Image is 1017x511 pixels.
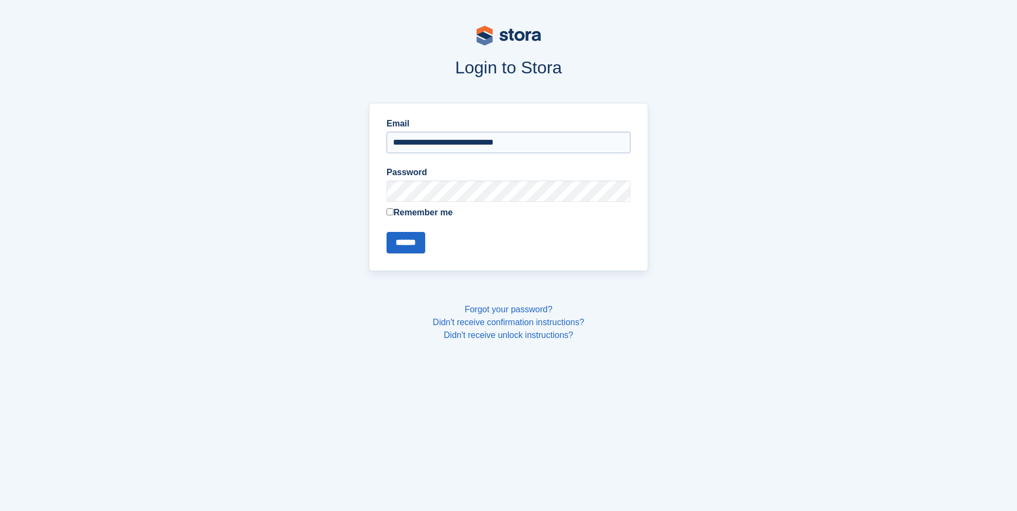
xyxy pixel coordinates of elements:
img: stora-logo-53a41332b3708ae10de48c4981b4e9114cc0af31d8433b30ea865607fb682f29.svg [477,26,541,46]
a: Forgot your password? [465,305,553,314]
a: Didn't receive confirmation instructions? [433,318,584,327]
label: Remember me [387,206,630,219]
h1: Login to Stora [165,58,853,77]
label: Email [387,117,630,130]
a: Didn't receive unlock instructions? [444,330,573,340]
label: Password [387,166,630,179]
input: Remember me [387,208,394,215]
